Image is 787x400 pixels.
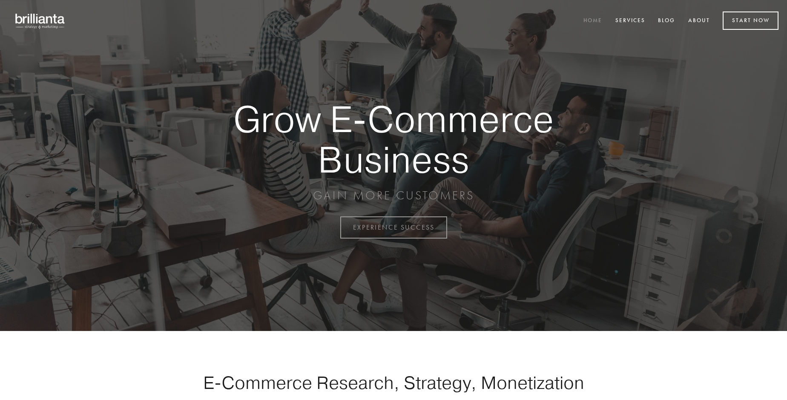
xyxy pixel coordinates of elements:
a: Services [610,14,651,28]
img: brillianta - research, strategy, marketing [9,9,72,33]
a: EXPERIENCE SUCCESS [340,216,447,239]
a: Home [578,14,608,28]
a: Start Now [723,12,778,30]
p: GAIN MORE CUSTOMERS [204,188,583,203]
a: Blog [652,14,681,28]
strong: Grow E-Commerce Business [204,99,583,179]
a: About [683,14,715,28]
h1: E-Commerce Research, Strategy, Monetization [176,372,611,393]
